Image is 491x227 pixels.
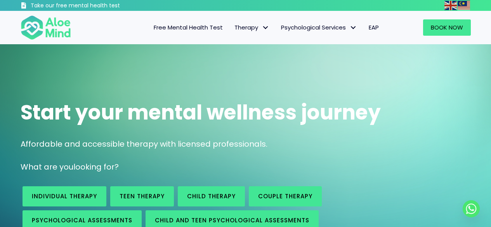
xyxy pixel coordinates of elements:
[249,186,322,206] a: Couple therapy
[463,200,480,217] a: Whatsapp
[148,19,229,36] a: Free Mental Health Test
[458,1,470,10] img: ms
[21,161,73,172] span: What are you
[21,139,471,150] p: Affordable and accessible therapy with licensed professionals.
[31,2,161,10] h3: Take our free mental health test
[234,23,269,31] span: Therapy
[431,23,463,31] span: Book Now
[281,23,357,31] span: Psychological Services
[73,161,119,172] span: looking for?
[363,19,385,36] a: EAP
[81,19,385,36] nav: Menu
[458,1,471,10] a: Malay
[32,216,132,224] span: Psychological assessments
[110,186,174,206] a: Teen Therapy
[444,1,457,10] img: en
[348,22,359,33] span: Psychological Services: submenu
[369,23,379,31] span: EAP
[21,98,381,126] span: Start your mental wellness journey
[260,22,271,33] span: Therapy: submenu
[275,19,363,36] a: Psychological ServicesPsychological Services: submenu
[154,23,223,31] span: Free Mental Health Test
[120,192,165,200] span: Teen Therapy
[423,19,471,36] a: Book Now
[23,186,106,206] a: Individual therapy
[155,216,309,224] span: Child and Teen Psychological assessments
[178,186,245,206] a: Child Therapy
[229,19,275,36] a: TherapyTherapy: submenu
[258,192,312,200] span: Couple therapy
[21,2,161,11] a: Take our free mental health test
[32,192,97,200] span: Individual therapy
[187,192,236,200] span: Child Therapy
[444,1,458,10] a: English
[21,15,71,40] img: Aloe mind Logo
